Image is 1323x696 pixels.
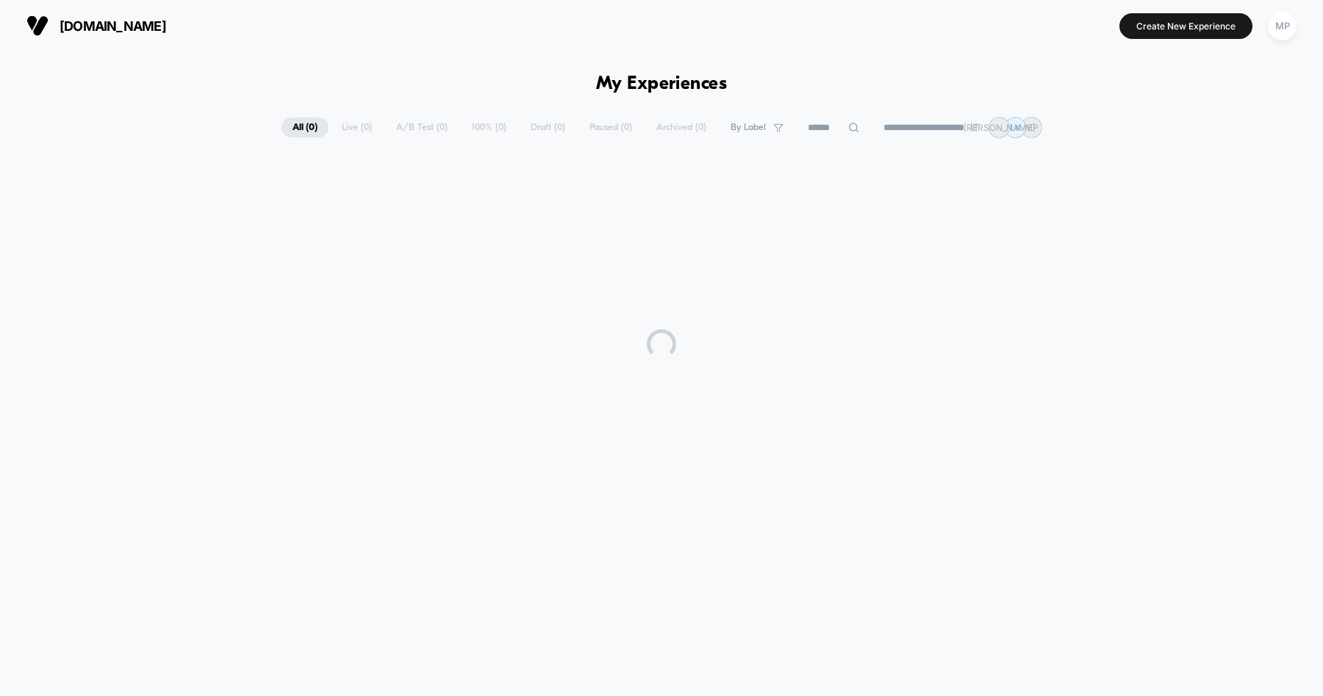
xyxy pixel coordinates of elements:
button: Create New Experience [1119,13,1252,39]
div: MP [1268,12,1297,40]
button: [DOMAIN_NAME] [22,14,171,37]
p: [PERSON_NAME] [964,122,1035,133]
span: [DOMAIN_NAME] [60,18,166,34]
span: All ( 0 ) [282,118,329,137]
img: Visually logo [26,15,49,37]
button: MP [1263,11,1301,41]
h1: My Experiences [596,73,728,95]
span: By Label [731,122,766,133]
